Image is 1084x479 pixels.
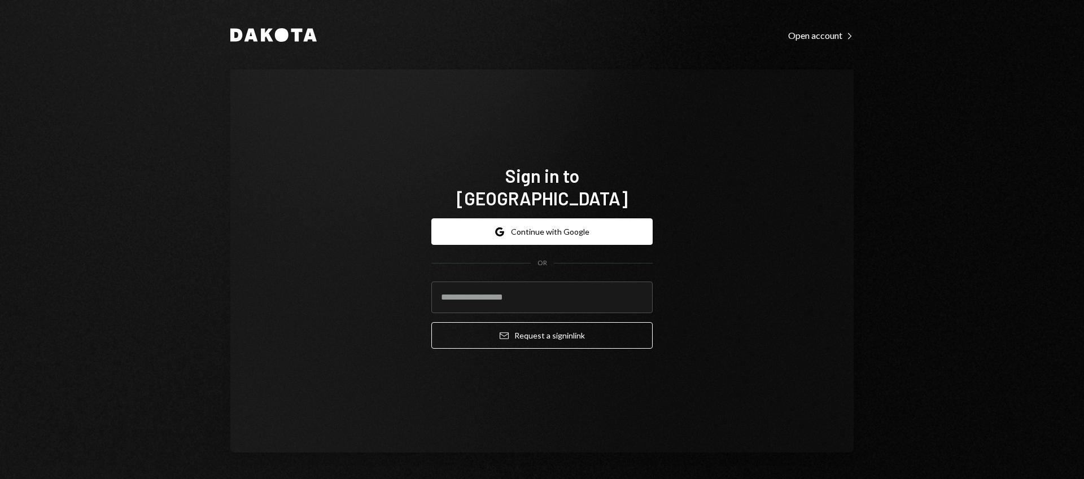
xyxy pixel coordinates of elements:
button: Continue with Google [431,218,653,245]
div: Open account [788,30,854,41]
a: Open account [788,29,854,41]
div: OR [537,258,547,268]
h1: Sign in to [GEOGRAPHIC_DATA] [431,164,653,209]
button: Request a signinlink [431,322,653,349]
